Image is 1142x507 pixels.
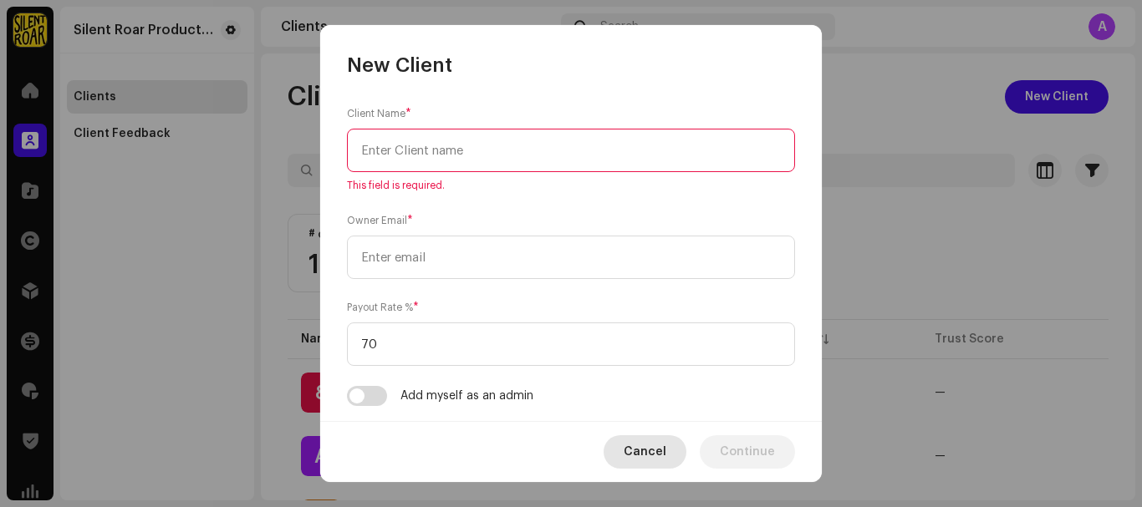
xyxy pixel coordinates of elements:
input: Enter payout rate % [347,322,795,366]
span: New Client [347,52,452,79]
small: Client Name [347,105,405,122]
input: Enter email [347,236,795,279]
button: Continue [700,435,795,469]
small: Payout Rate % [347,299,413,316]
button: Cancel [604,435,686,469]
div: Add myself as an admin [400,389,533,403]
input: Enter Client name [347,129,795,172]
span: Cancel [624,435,666,469]
span: Continue [720,435,775,469]
span: This field is required. [347,179,795,192]
small: Owner Email [347,212,407,229]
